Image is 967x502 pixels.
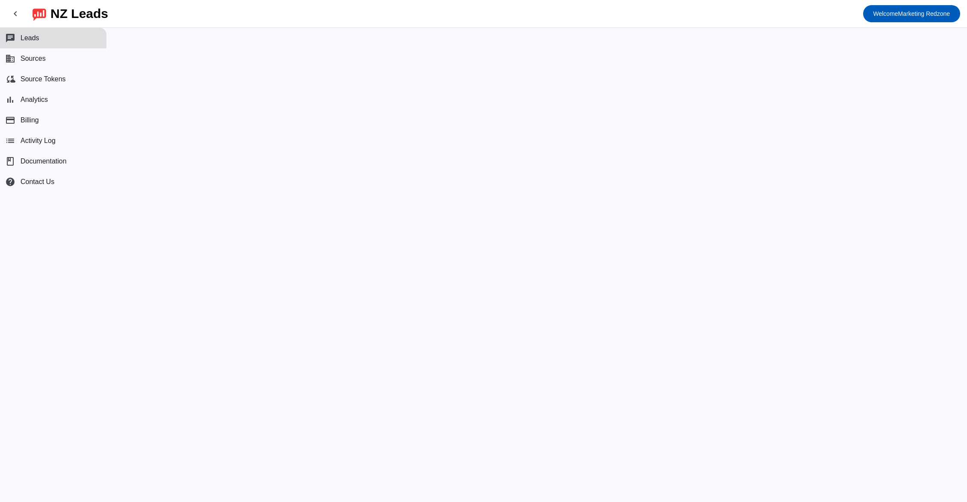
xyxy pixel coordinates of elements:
mat-icon: bar_chart [5,95,15,105]
span: Billing [21,116,39,124]
span: Welcome [873,10,898,17]
button: WelcomeMarketing Redzone [863,5,961,22]
span: Activity Log [21,137,56,145]
div: NZ Leads [50,8,108,20]
mat-icon: help [5,177,15,187]
mat-icon: chat [5,33,15,43]
span: Source Tokens [21,75,66,83]
span: book [5,156,15,166]
span: Contact Us [21,178,54,186]
mat-icon: business [5,53,15,64]
mat-icon: cloud_sync [5,74,15,84]
span: Marketing Redzone [873,8,950,20]
mat-icon: list [5,136,15,146]
span: Documentation [21,157,67,165]
span: Sources [21,55,46,62]
mat-icon: chevron_left [10,9,21,19]
img: logo [32,6,46,21]
span: Leads [21,34,39,42]
mat-icon: payment [5,115,15,125]
span: Analytics [21,96,48,104]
